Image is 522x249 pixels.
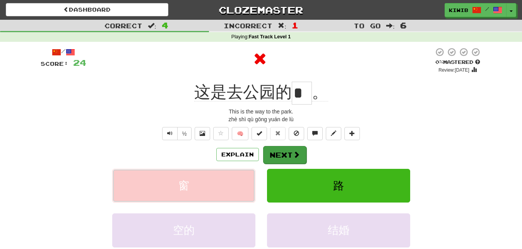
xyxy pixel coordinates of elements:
[41,60,68,67] span: Score:
[445,3,507,17] a: kiwib /
[278,22,286,29] span: :
[438,67,469,73] small: Review: [DATE]
[289,127,304,140] button: Ignore sentence (alt+i)
[213,127,229,140] button: Favorite sentence (alt+f)
[161,127,192,140] div: Text-to-speech controls
[252,127,267,140] button: Set this sentence to 100% Mastered (alt+m)
[312,83,328,101] span: 。
[435,59,443,65] span: 0 %
[292,21,298,30] span: 1
[73,58,86,67] span: 24
[112,213,255,247] button: 空的
[180,3,342,17] a: Clozemaster
[386,22,395,29] span: :
[485,6,489,12] span: /
[41,108,482,115] div: This is the way to the park.
[270,127,286,140] button: Reset to 0% Mastered (alt+r)
[148,22,156,29] span: :
[263,146,306,164] button: Next
[195,127,210,140] button: Show image (alt+x)
[449,7,468,14] span: kiwib
[162,21,168,30] span: 4
[6,3,168,16] a: Dashboard
[326,127,341,140] button: Edit sentence (alt+d)
[216,148,259,161] button: Explain
[344,127,360,140] button: Add to collection (alt+a)
[354,22,381,29] span: To go
[267,213,410,247] button: 结婚
[232,127,248,140] button: 🧠
[224,22,272,29] span: Incorrect
[178,180,189,192] span: 窗
[249,34,291,39] strong: Fast Track Level 1
[41,47,86,57] div: /
[267,169,410,203] button: 路
[434,59,482,66] div: Mastered
[173,224,195,236] span: 空的
[400,21,407,30] span: 6
[112,169,255,203] button: 窗
[333,180,344,192] span: 路
[104,22,142,29] span: Correct
[41,115,482,123] div: zhè shì qù gōng yuán de lù
[307,127,323,140] button: Discuss sentence (alt+u)
[177,127,192,140] button: ½
[162,127,178,140] button: Play sentence audio (ctl+space)
[194,83,292,101] span: 这是去公园的
[328,224,349,236] span: 结婚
